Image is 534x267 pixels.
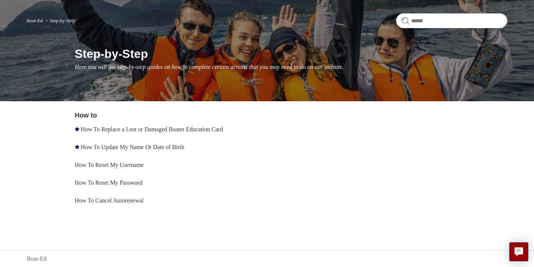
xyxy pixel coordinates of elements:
[81,126,223,132] a: How To Replace a Lost or Damaged Boater Education Card
[75,112,97,119] a: How to
[75,162,144,168] a: How To Reset My Username
[81,144,184,150] a: How To Update My Name Or Date of Birth
[75,145,79,149] svg: Promoted article
[509,242,528,261] button: Live chat
[396,13,507,28] input: Search
[75,179,143,186] a: How To Reset My Password
[75,197,144,204] a: How To Cancel Autorenewal
[27,254,46,263] a: Boat-Ed
[27,18,44,23] li: Boat-Ed
[27,18,43,23] a: Boat-Ed
[75,45,507,63] h1: Step-by-Step
[44,18,75,23] li: Step-by-Step
[75,127,79,131] svg: Promoted article
[75,63,507,72] p: Here you will get step-by-step guides on how to complete certain actions that you may need to do ...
